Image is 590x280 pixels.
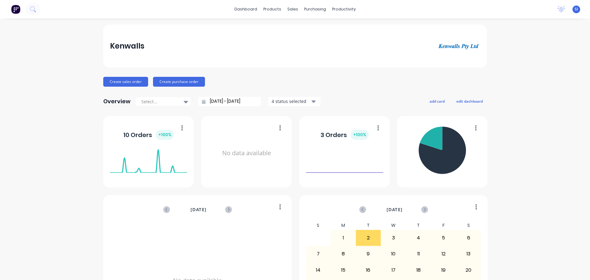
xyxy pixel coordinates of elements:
[331,221,356,230] div: M
[406,246,431,262] div: 11
[356,221,381,230] div: T
[356,246,381,262] div: 9
[321,130,369,140] div: 3 Orders
[103,77,148,87] button: Create sales order
[110,40,144,52] div: Kenwalls
[406,230,431,246] div: 4
[191,206,206,213] span: [DATE]
[426,97,449,105] button: add card
[356,262,381,278] div: 16
[306,221,331,230] div: S
[431,230,456,246] div: 5
[123,130,174,140] div: 10 Orders
[11,5,20,14] img: Factory
[431,221,456,230] div: F
[406,262,431,278] div: 18
[381,230,406,246] div: 3
[452,97,487,105] button: edit dashboard
[301,5,329,14] div: purchasing
[431,262,456,278] div: 19
[153,77,205,87] button: Create purchase order
[387,206,403,213] span: [DATE]
[456,230,481,246] div: 6
[381,221,406,230] div: W
[406,221,431,230] div: T
[231,5,260,14] a: dashboard
[208,124,285,182] div: No data available
[575,6,578,12] span: SI
[381,246,406,262] div: 10
[156,130,174,140] div: + 100 %
[437,42,480,50] img: Kenwalls
[351,130,369,140] div: + 100 %
[272,98,310,105] div: 4 status selected
[260,5,284,14] div: products
[381,262,406,278] div: 17
[103,95,131,108] div: Overview
[329,5,359,14] div: productivity
[268,97,321,106] button: 4 status selected
[306,262,331,278] div: 14
[306,246,331,262] div: 7
[331,230,356,246] div: 1
[284,5,301,14] div: sales
[331,262,356,278] div: 15
[431,246,456,262] div: 12
[456,246,481,262] div: 13
[456,262,481,278] div: 20
[456,221,481,230] div: S
[331,246,356,262] div: 8
[356,230,381,246] div: 2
